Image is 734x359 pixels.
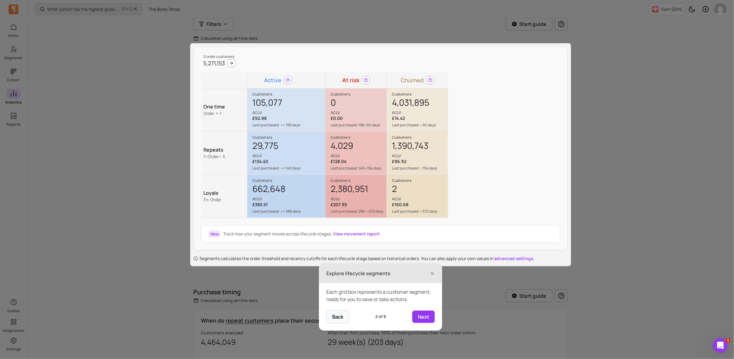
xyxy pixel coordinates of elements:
button: Close Tour [430,268,435,278]
span: 2 of 6 [375,314,386,320]
button: Next [412,311,435,323]
div: Each grid box represents a customer segment, ready for you to save or take actions. [319,283,442,310]
iframe: Intercom live chat [713,338,728,353]
span: 1 [726,338,731,343]
h3: Explore lifecycle segments [326,270,390,277]
button: Back [326,310,349,323]
span: × [430,267,435,280]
